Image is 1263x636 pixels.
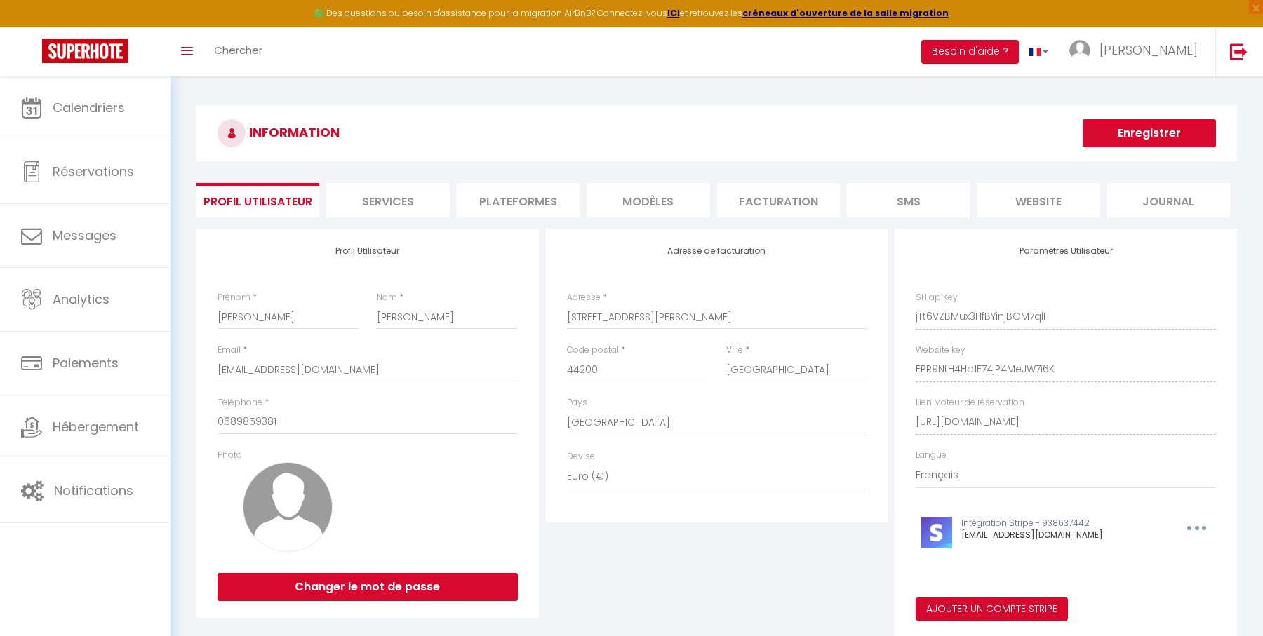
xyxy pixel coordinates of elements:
p: Intégration Stripe - 938637442 [961,517,1154,530]
label: Photo [218,449,242,462]
img: Super Booking [42,39,128,63]
span: Analytics [53,290,109,308]
label: SH apiKey [916,291,958,304]
label: Téléphone [218,396,262,410]
img: stripe-logo.jpeg [921,517,952,548]
label: Prénom [218,291,250,304]
button: Besoin d'aide ? [921,40,1019,64]
button: Changer le mot de passe [218,573,518,601]
span: Réservations [53,163,134,180]
span: Messages [53,226,116,244]
a: ICI [667,7,680,19]
button: Ajouter un compte Stripe [916,597,1068,621]
button: Enregistrer [1083,119,1216,147]
label: Nom [377,291,397,304]
img: avatar.png [243,462,333,552]
span: [PERSON_NAME] [1100,41,1198,59]
a: ... [PERSON_NAME] [1059,27,1215,76]
label: Pays [567,396,587,410]
span: Notifications [54,482,133,499]
span: [EMAIL_ADDRESS][DOMAIN_NAME] [961,529,1103,541]
h3: INFORMATION [196,105,1237,161]
span: Chercher [214,43,262,57]
label: Lien Moteur de réservation [916,396,1024,410]
li: website [977,183,1100,217]
label: Ville [726,344,743,357]
li: Services [326,183,449,217]
h4: Profil Utilisateur [218,246,518,256]
span: Calendriers [53,99,125,116]
label: Langue [916,449,947,462]
h4: Adresse de facturation [567,246,867,256]
a: Chercher [203,27,273,76]
li: SMS [847,183,970,217]
a: créneaux d'ouverture de la salle migration [742,7,949,19]
li: Facturation [717,183,840,217]
label: Devise [567,450,595,464]
img: logout [1230,43,1248,60]
button: Ouvrir le widget de chat LiveChat [11,6,53,48]
img: ... [1069,40,1090,61]
span: Hébergement [53,418,139,435]
li: Profil Utilisateur [196,183,319,217]
li: Journal [1107,183,1230,217]
h4: Paramètres Utilisateur [916,246,1216,256]
span: Paiements [53,354,119,372]
label: Code postal [567,344,619,357]
label: Website key [916,344,965,357]
li: MODÈLES [587,183,709,217]
label: Adresse [567,291,601,304]
label: Email [218,344,241,357]
li: Plateformes [457,183,580,217]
